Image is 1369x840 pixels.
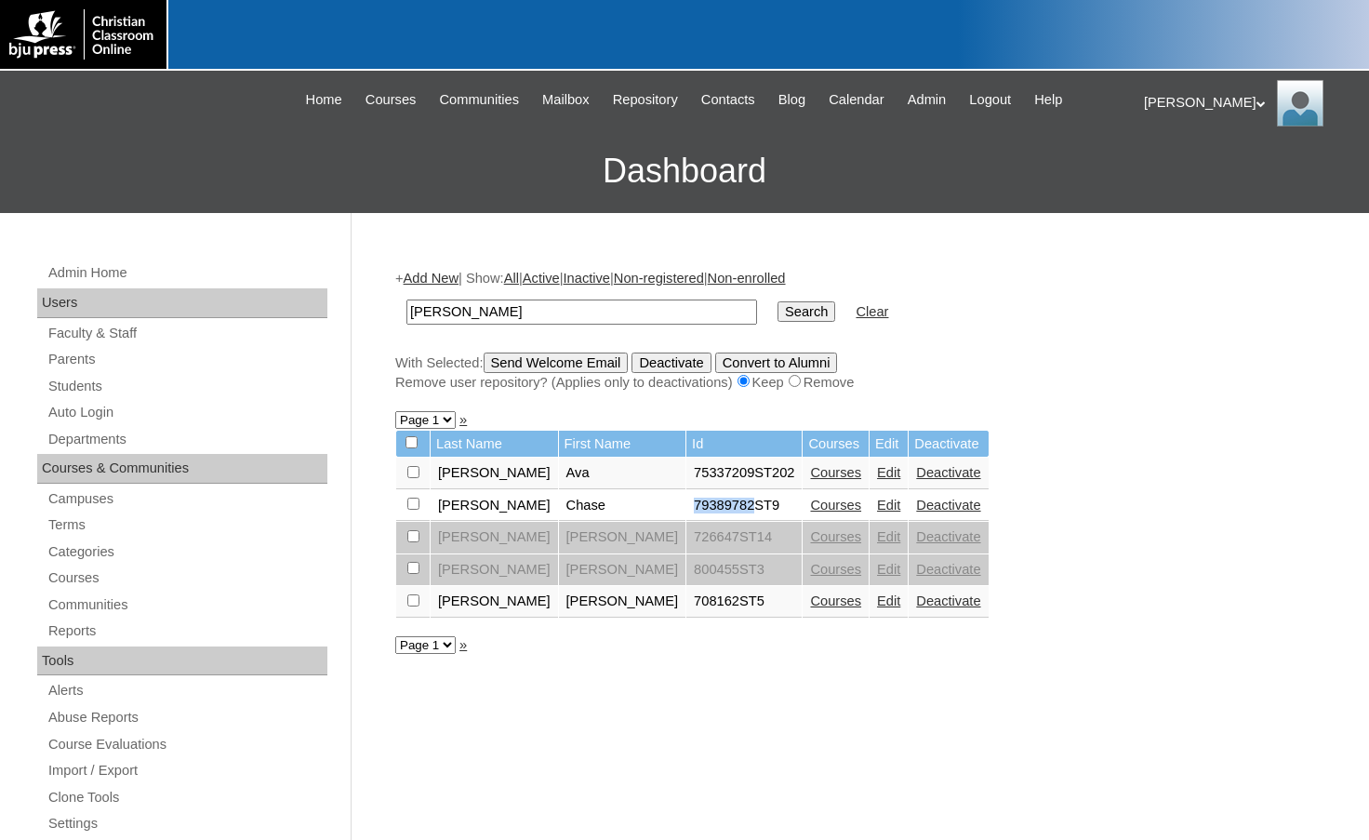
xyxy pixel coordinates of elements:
a: Edit [877,465,900,480]
a: » [459,412,467,427]
td: Last Name [431,431,558,458]
a: Deactivate [916,465,980,480]
a: Course Evaluations [47,733,327,756]
span: Courses [366,89,417,111]
a: Logout [960,89,1020,111]
a: » [459,637,467,652]
a: Import / Export [47,759,327,782]
input: Search [778,301,835,322]
div: Tools [37,647,327,676]
td: 75337209ST202 [686,458,802,489]
td: 800455ST3 [686,554,802,586]
a: Add New [404,271,459,286]
span: Help [1034,89,1062,111]
a: Communities [47,593,327,617]
a: Alerts [47,679,327,702]
a: Edit [877,529,900,544]
a: Inactive [564,271,611,286]
a: Admin [898,89,956,111]
td: Id [686,431,802,458]
span: Logout [969,89,1011,111]
a: Courses [356,89,426,111]
a: Parents [47,348,327,371]
a: Contacts [692,89,764,111]
span: Calendar [829,89,884,111]
span: Mailbox [542,89,590,111]
td: [PERSON_NAME] [431,586,558,618]
a: Auto Login [47,401,327,424]
input: Send Welcome Email [484,353,629,373]
a: Home [297,89,352,111]
td: Edit [870,431,908,458]
a: Abuse Reports [47,706,327,729]
a: Courses [810,465,861,480]
a: Courses [810,593,861,608]
a: Courses [47,567,327,590]
a: Edit [877,498,900,513]
a: Courses [810,529,861,544]
input: Convert to Alumni [715,353,838,373]
a: Non-registered [614,271,704,286]
td: Ava [559,458,686,489]
a: Categories [47,540,327,564]
a: Clone Tools [47,786,327,809]
img: logo-white.png [9,9,157,60]
a: Deactivate [916,498,980,513]
input: Deactivate [631,353,711,373]
a: Active [523,271,560,286]
td: Deactivate [909,431,988,458]
td: 726647ST14 [686,522,802,553]
span: Admin [908,89,947,111]
a: Admin Home [47,261,327,285]
td: [PERSON_NAME] [431,458,558,489]
td: [PERSON_NAME] [559,522,686,553]
a: Campuses [47,487,327,511]
a: Courses [810,498,861,513]
a: Faculty & Staff [47,322,327,345]
a: Calendar [819,89,893,111]
a: Repository [604,89,687,111]
input: Search [406,300,757,325]
a: Students [47,375,327,398]
a: Deactivate [916,593,980,608]
a: Blog [769,89,815,111]
a: Help [1025,89,1071,111]
a: Edit [877,593,900,608]
a: Terms [47,513,327,537]
div: With Selected: [395,353,1316,393]
td: First Name [559,431,686,458]
span: Home [306,89,342,111]
span: Blog [778,89,805,111]
span: Contacts [701,89,755,111]
a: Mailbox [533,89,599,111]
td: 708162ST5 [686,586,802,618]
span: Repository [613,89,678,111]
a: Courses [810,562,861,577]
div: Remove user repository? (Applies only to deactivations) Keep Remove [395,373,1316,393]
td: [PERSON_NAME] [431,554,558,586]
a: Departments [47,428,327,451]
td: [PERSON_NAME] [431,490,558,522]
div: Users [37,288,327,318]
td: [PERSON_NAME] [431,522,558,553]
td: Chase [559,490,686,522]
td: Courses [803,431,869,458]
a: Reports [47,620,327,643]
td: [PERSON_NAME] [559,586,686,618]
div: Courses & Communities [37,454,327,484]
a: Settings [47,812,327,835]
img: Melanie Sevilla [1277,80,1323,127]
div: [PERSON_NAME] [1144,80,1350,127]
td: 79389782ST9 [686,490,802,522]
a: Clear [856,304,888,319]
a: All [504,271,519,286]
h3: Dashboard [9,129,1360,213]
a: Deactivate [916,529,980,544]
div: + | Show: | | | | [395,269,1316,392]
a: Edit [877,562,900,577]
span: Communities [439,89,519,111]
a: Communities [430,89,528,111]
a: Non-enrolled [708,271,786,286]
td: [PERSON_NAME] [559,554,686,586]
a: Deactivate [916,562,980,577]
